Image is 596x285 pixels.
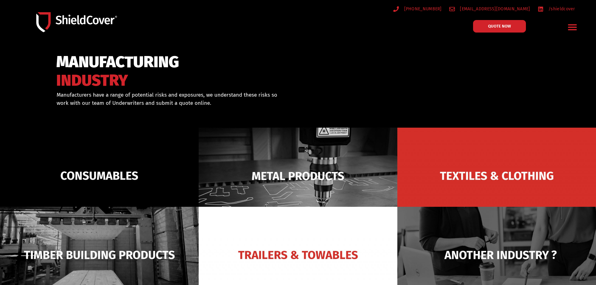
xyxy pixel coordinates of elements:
a: QUOTE NOW [473,20,526,33]
a: /shieldcover [538,5,575,13]
span: /shieldcover [547,5,575,13]
img: Shield-Cover-Underwriting-Australia-logo-full [36,12,117,32]
a: [EMAIL_ADDRESS][DOMAIN_NAME] [449,5,530,13]
div: Menu Toggle [565,20,580,34]
span: [EMAIL_ADDRESS][DOMAIN_NAME] [458,5,530,13]
a: [PHONE_NUMBER] [393,5,442,13]
span: QUOTE NOW [488,24,511,28]
span: [PHONE_NUMBER] [403,5,442,13]
p: Manufacturers have a range of potential risks and exposures, we understand these risks so work wi... [57,91,290,107]
span: MANUFACTURING [56,56,179,69]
